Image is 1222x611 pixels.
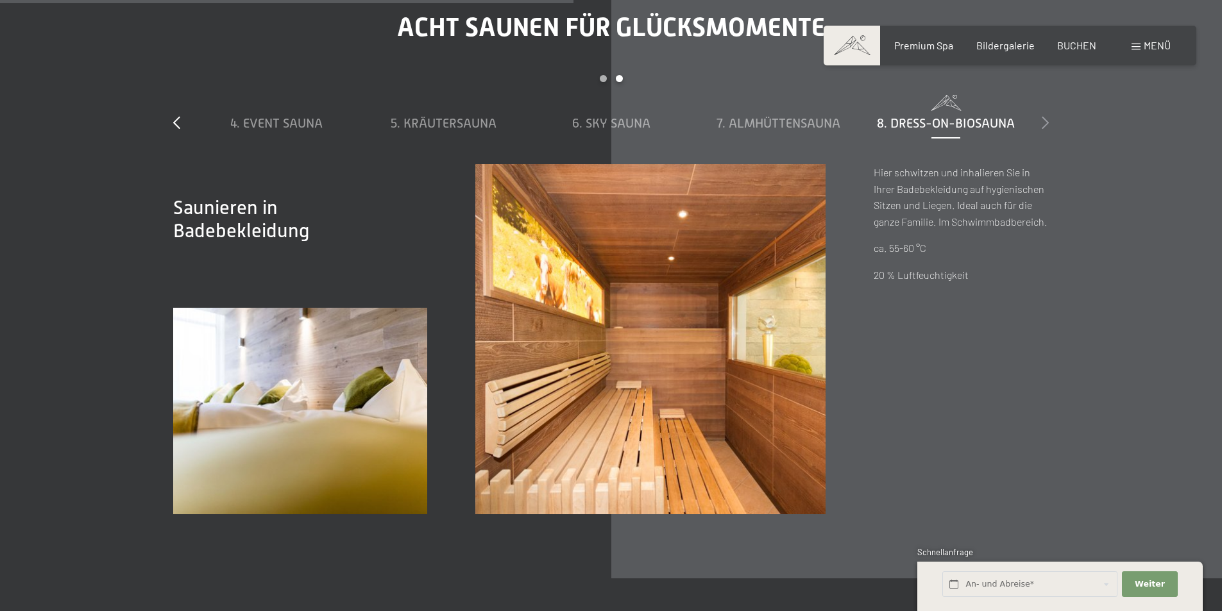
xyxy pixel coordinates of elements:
p: Hier schwitzen und inhalieren Sie in Ihrer Badebekleidung auf hygienischen Sitzen und Liegen. Ide... [874,164,1049,230]
span: Acht Saunen für Glücksmomente [397,12,825,42]
div: Carousel Page 2 (Current Slide) [616,75,623,82]
span: Schnellanfrage [917,547,973,557]
img: Ein Wellness-Urlaub in Südtirol – 7.700 m² Spa, 10 Saunen [475,164,826,514]
span: 8. Dress-on-Biosauna [877,116,1015,130]
a: Premium Spa [894,39,953,51]
span: Menü [1144,39,1171,51]
p: ca. 55-60 °C [874,240,1049,256]
div: Carousel Pagination [192,75,1030,95]
button: Weiter [1122,571,1177,598]
span: 4. Event Sauna [230,116,323,130]
span: Weiter [1135,578,1165,590]
span: 6. Sky Sauna [572,116,650,130]
a: Bildergalerie [976,39,1035,51]
a: BUCHEN [1057,39,1096,51]
div: Carousel Page 1 [600,75,607,82]
span: Saunieren in Badebekleidung [173,197,310,242]
span: 5. Kräutersauna [391,116,496,130]
p: 20 % Luftfeuchtigkeit [874,267,1049,283]
span: 7. Almhüttensauna [717,116,840,130]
